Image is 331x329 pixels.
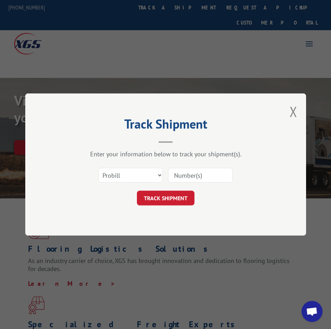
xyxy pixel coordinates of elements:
[302,301,323,322] div: Open chat
[290,102,297,121] button: Close modal
[168,168,233,183] input: Number(s)
[60,119,271,132] h2: Track Shipment
[137,191,194,205] button: TRACK SHIPMENT
[60,150,271,158] div: Enter your information below to track your shipment(s).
